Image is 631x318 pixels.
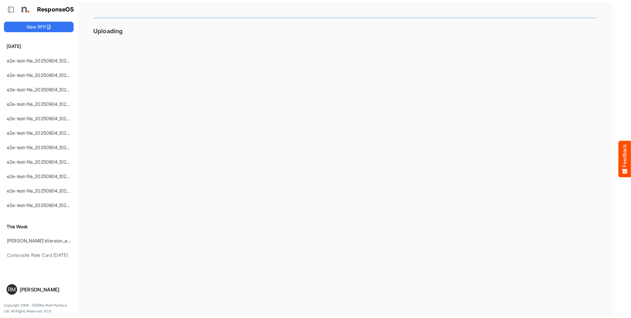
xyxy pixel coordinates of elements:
[7,238,130,243] a: [PERSON_NAME]'sVersion_e2e-test-file_20250604_111803
[7,116,74,121] a: e2e-test-file_20250904_102841
[7,101,75,107] a: e2e-test-file_20250904_102855
[7,202,74,208] a: e2e-test-file_20250904_102615
[37,6,74,13] h1: ResponseOS
[18,3,31,16] img: Northell
[4,22,74,32] button: New RFP
[8,287,16,292] span: RM
[7,173,75,179] a: e2e-test-file_20250904_102706
[20,287,71,292] div: [PERSON_NAME]
[93,28,597,34] h3: Uploading
[7,58,75,63] a: e2e-test-file_20250904_102949
[7,145,74,150] a: e2e-test-file_20250904_102748
[619,141,631,177] button: Feedback
[4,223,74,230] h6: This Week
[4,303,74,314] p: Copyright 2004 - 2025 Northell Partners Ltd. All Rights Reserved. v 1.1.0
[7,159,75,165] a: e2e-test-file_20250904_102734
[7,87,75,92] a: e2e-test-file_20250904_102922
[7,188,75,193] a: e2e-test-file_20250904_102645
[7,130,74,136] a: e2e-test-file_20250904_102758
[7,72,75,78] a: e2e-test-file_20250904_102936
[4,43,74,50] h6: [DATE]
